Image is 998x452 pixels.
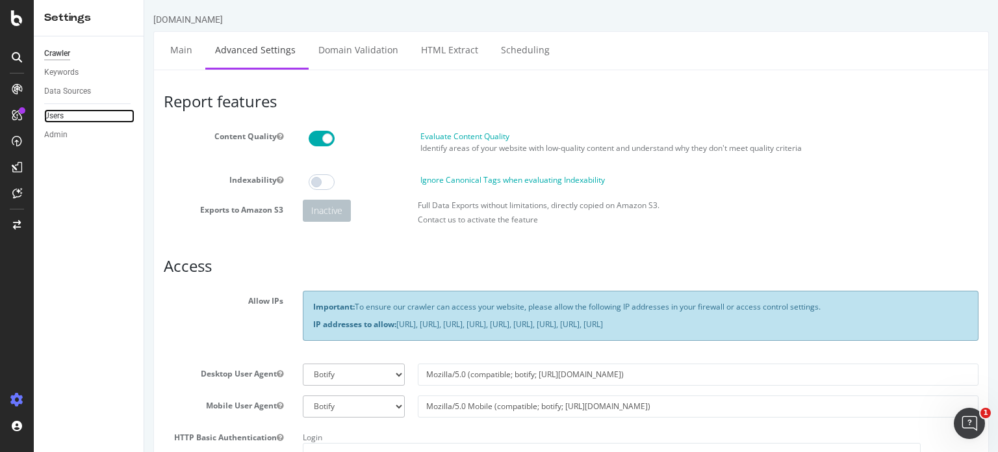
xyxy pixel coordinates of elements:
[10,291,149,306] label: Allow IPs
[276,142,834,153] p: Identify areas of your website with low-quality content and understand why they don't meet qualit...
[10,200,149,215] label: Exports to Amazon S3
[10,395,149,411] label: Mobile User Agent
[267,32,344,68] a: HTML Extract
[44,10,133,25] div: Settings
[133,131,139,142] button: Content Quality
[169,319,252,330] strong: IP addresses to allow:
[169,301,824,312] p: To ensure our crawler can access your website, please allow the following IP addresses in your fi...
[10,364,149,379] label: Desktop User Agent
[44,47,134,60] a: Crawler
[44,109,134,123] a: Users
[274,214,834,225] p: Contact us to activate the feature
[133,432,139,443] button: HTTP Basic Authentication
[10,427,149,443] label: HTTP Basic Authentication
[44,85,134,98] a: Data Sources
[10,126,149,142] label: Content Quality
[44,47,70,60] div: Crawler
[347,32,415,68] a: Scheduling
[44,66,134,79] a: Keywords
[9,13,79,26] div: [DOMAIN_NAME]
[44,109,64,123] div: Users
[19,93,834,110] h3: Report features
[133,400,139,411] button: Mobile User Agent
[44,85,91,98] div: Data Sources
[44,128,68,142] div: Admin
[164,32,264,68] a: Domain Validation
[16,32,58,68] a: Main
[133,368,139,379] button: Desktop User Agent
[274,200,515,211] label: Full Data Exports without limitations, directly copied on Amazon S3.
[276,131,365,142] label: Evaluate Content Quality
[954,408,985,439] iframe: Intercom live chat
[61,32,161,68] a: Advanced Settings
[169,319,824,330] p: [URL], [URL], [URL], [URL], [URL], [URL], [URL], [URL], [URL]
[10,170,149,185] label: Indexability
[169,301,211,312] strong: Important:
[19,258,834,274] h3: Access
[159,427,178,443] label: Login
[44,66,79,79] div: Keywords
[159,200,207,222] div: Inactive
[980,408,991,418] span: 1
[133,174,139,185] button: Indexability
[276,174,461,185] label: Ignore Canonical Tags when evaluating Indexability
[44,128,134,142] a: Admin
